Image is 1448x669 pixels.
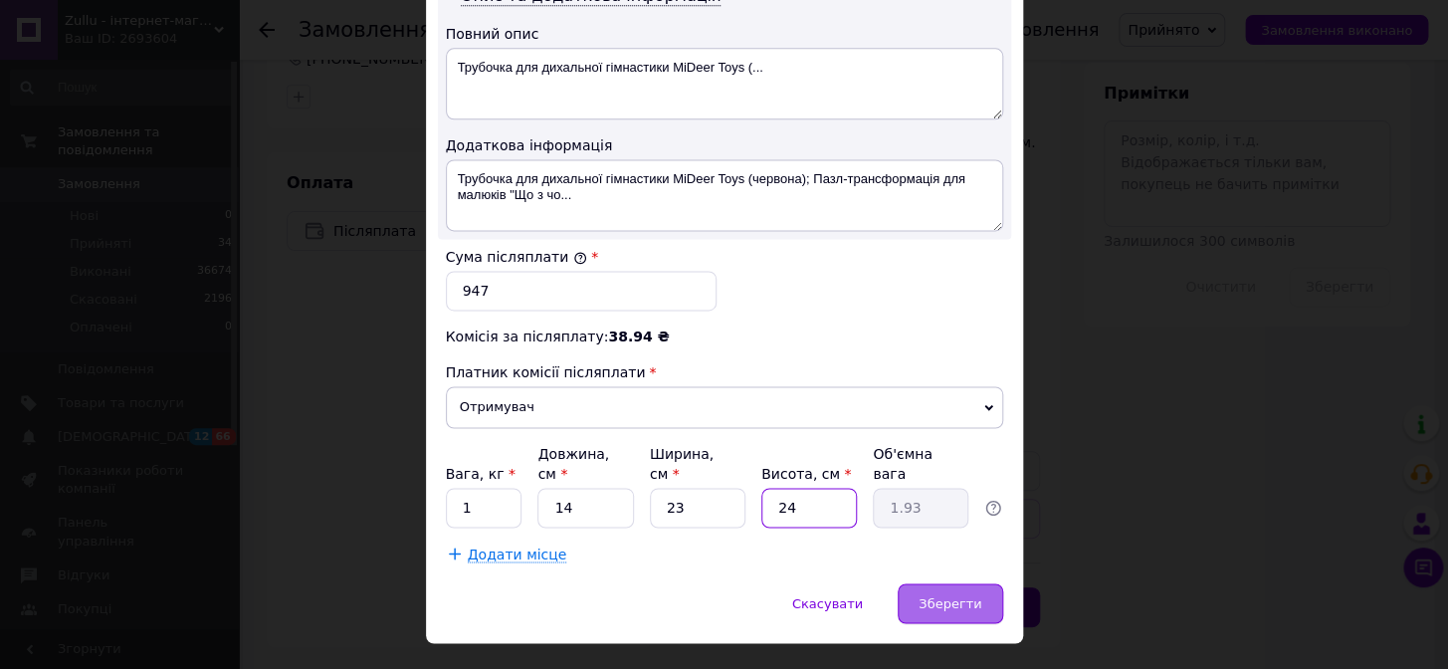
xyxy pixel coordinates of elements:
[446,386,1003,428] span: Отримувач
[650,446,714,482] label: Ширина, см
[873,444,968,484] div: Об'ємна вага
[919,595,981,610] span: Зберегти
[446,24,1003,44] div: Повний опис
[761,466,851,482] label: Висота, см
[446,135,1003,155] div: Додаткова інформація
[792,595,863,610] span: Скасувати
[446,364,646,380] span: Платник комісії післяплати
[537,446,609,482] label: Довжина, см
[446,327,1003,346] div: Комісія за післяплату:
[446,159,1003,231] textarea: Трубочка для дихальної гімнастики MiDeer Toys (червона); Пазл-трансформація для малюків "Що з чо...
[468,546,567,562] span: Додати місце
[446,249,587,265] label: Сума післяплати
[608,329,669,344] span: 38.94 ₴
[446,48,1003,119] textarea: Трубочка для дихальної гімнастики MiDeer Toys (...
[446,466,516,482] label: Вага, кг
